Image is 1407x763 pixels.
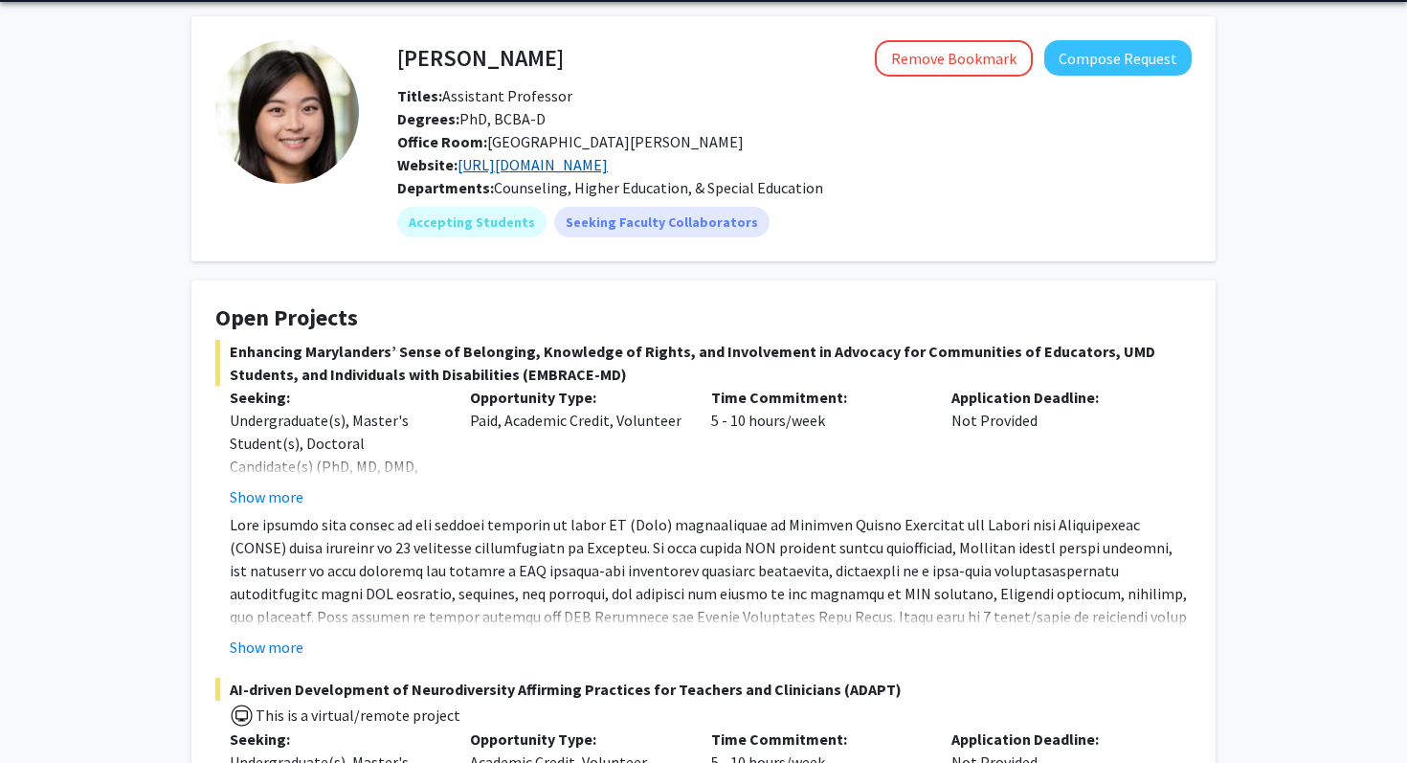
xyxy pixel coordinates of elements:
[397,109,459,128] b: Degrees:
[397,178,494,197] b: Departments:
[230,485,303,508] button: Show more
[554,207,770,237] mat-chip: Seeking Faculty Collaborators
[397,109,546,128] span: PhD, BCBA-D
[458,155,608,174] a: Opens in a new tab
[215,40,359,184] img: Profile Picture
[397,40,564,76] h4: [PERSON_NAME]
[1044,40,1192,76] button: Compose Request to Veronica Kang
[397,155,458,174] b: Website:
[230,386,441,409] p: Seeking:
[397,207,547,237] mat-chip: Accepting Students
[470,386,681,409] p: Opportunity Type:
[470,728,681,751] p: Opportunity Type:
[937,386,1177,508] div: Not Provided
[397,132,487,151] b: Office Room:
[494,178,823,197] span: Counseling, Higher Education, & Special Education
[254,706,460,725] span: This is a virtual/remote project
[397,132,744,151] span: [GEOGRAPHIC_DATA][PERSON_NAME]
[711,386,923,409] p: Time Commitment:
[711,728,923,751] p: Time Commitment:
[456,386,696,508] div: Paid, Academic Credit, Volunteer
[230,409,441,501] div: Undergraduate(s), Master's Student(s), Doctoral Candidate(s) (PhD, MD, DMD, PharmD, etc.)
[230,636,303,659] button: Show more
[397,86,442,105] b: Titles:
[230,513,1192,743] p: Lore ipsumdo sita consec ad eli seddoei temporin ut labor ET (Dolo) magnaaliquae ad Minimven Quis...
[215,304,1192,332] h4: Open Projects
[875,40,1033,77] button: Remove Bookmark
[215,678,1192,701] span: AI-driven Development of Neurodiversity Affirming Practices for Teachers and Clinicians (ADAPT)
[215,340,1192,386] span: Enhancing Marylanders’ Sense of Belonging, Knowledge of Rights, and Involvement in Advocacy for C...
[951,386,1163,409] p: Application Deadline:
[14,677,81,749] iframe: Chat
[697,386,937,508] div: 5 - 10 hours/week
[397,86,572,105] span: Assistant Professor
[951,728,1163,751] p: Application Deadline:
[230,728,441,751] p: Seeking:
